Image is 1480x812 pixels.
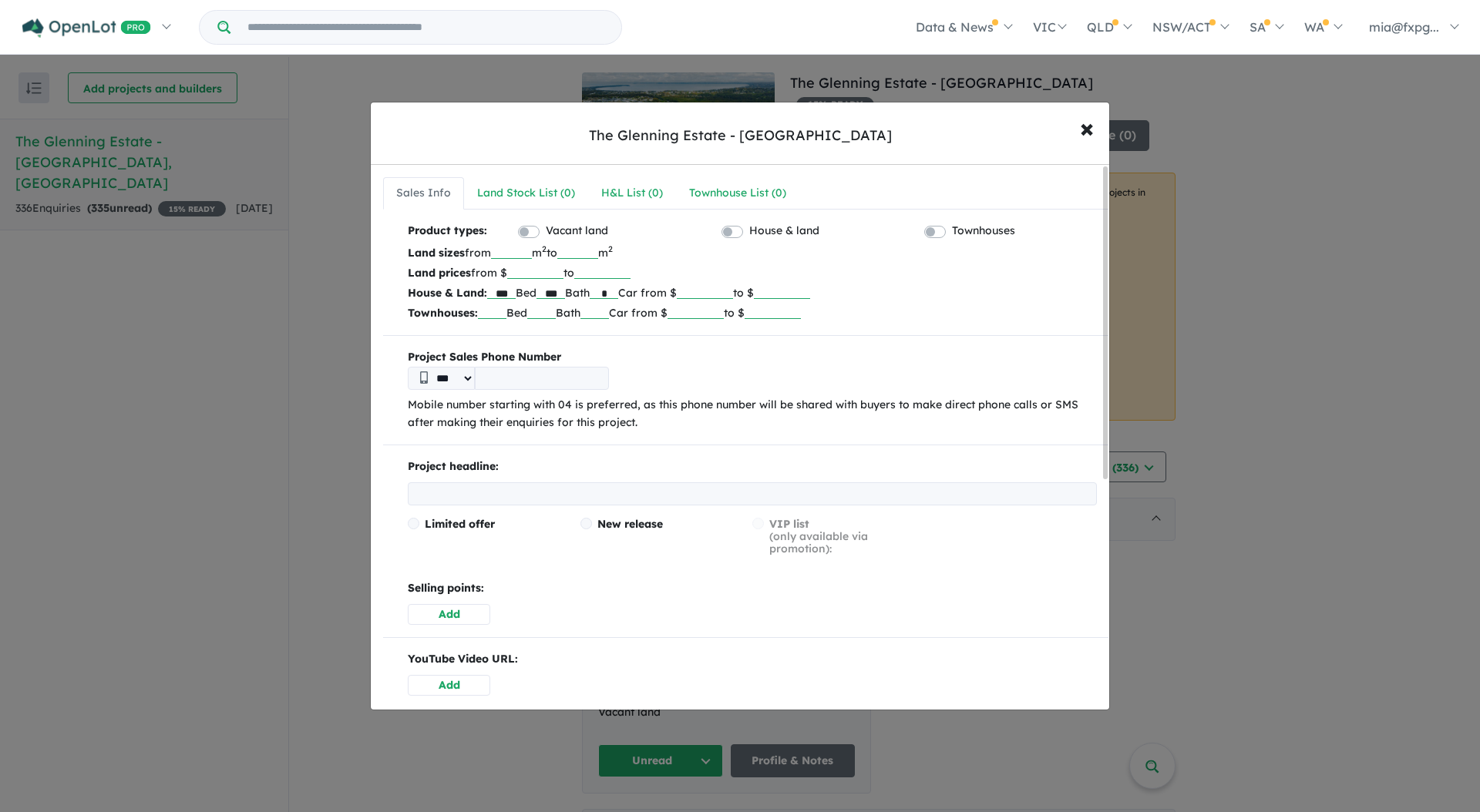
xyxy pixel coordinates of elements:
[749,222,819,240] label: House & land
[408,246,465,260] b: Land sizes
[542,243,547,254] sup: 2
[477,184,575,203] div: Land Stock List ( 0 )
[408,306,478,320] b: Townhouses:
[408,604,490,625] button: Add
[408,458,1097,476] p: Project headline:
[408,650,1097,669] p: YouTube Video URL:
[234,11,618,44] input: Try estate name, suburb, builder or developer
[408,348,1097,367] b: Project Sales Phone Number
[425,517,495,531] span: Limited offer
[396,184,451,203] div: Sales Info
[408,283,1097,303] p: Bed Bath Car from $ to $
[420,371,428,384] img: Phone icon
[1369,19,1439,35] span: mia@fxpg...
[589,126,892,146] div: The Glenning Estate - [GEOGRAPHIC_DATA]
[608,243,613,254] sup: 2
[597,517,663,531] span: New release
[546,222,608,240] label: Vacant land
[408,243,1097,263] p: from m to m
[689,184,786,203] div: Townhouse List ( 0 )
[408,286,487,300] b: House & Land:
[952,222,1015,240] label: Townhouses
[601,184,663,203] div: H&L List ( 0 )
[408,303,1097,323] p: Bed Bath Car from $ to $
[1080,111,1094,144] span: ×
[408,675,490,696] button: Add
[408,263,1097,283] p: from $ to
[408,266,471,280] b: Land prices
[408,579,1097,598] p: Selling points:
[408,222,487,243] b: Product types:
[408,396,1097,433] p: Mobile number starting with 04 is preferred, as this phone number will be shared with buyers to m...
[22,18,151,38] img: Openlot PRO Logo White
